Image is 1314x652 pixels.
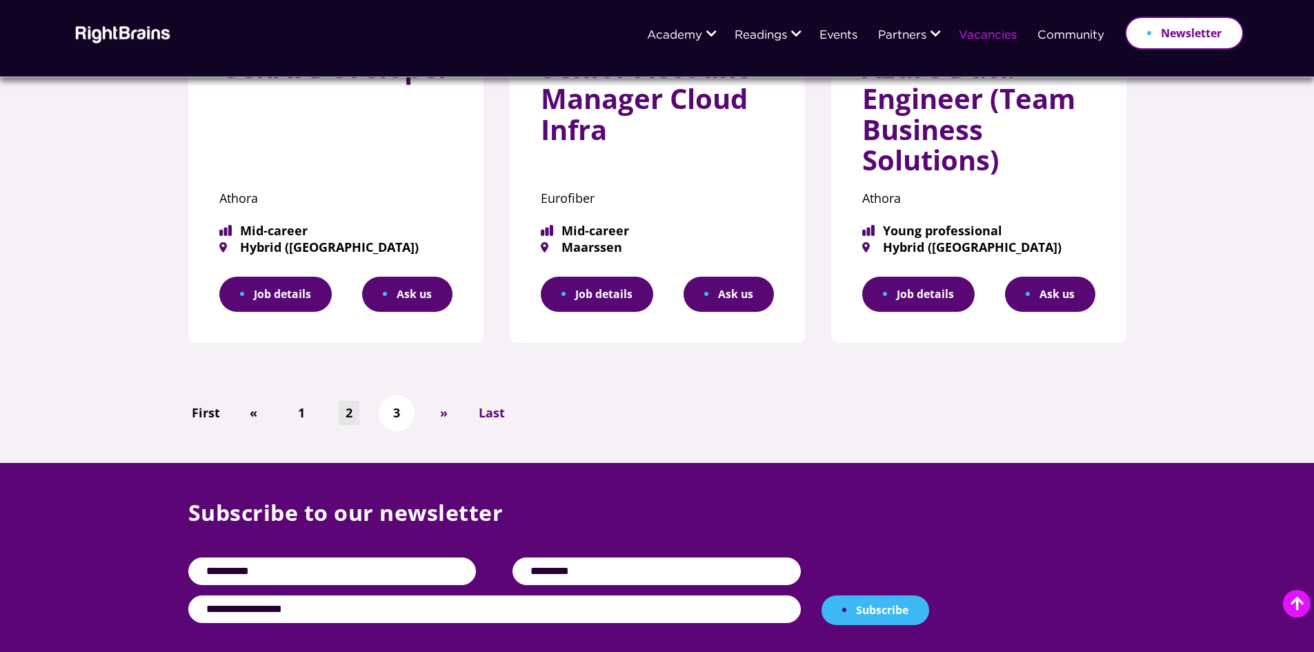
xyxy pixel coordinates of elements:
p: Athora [862,186,1095,210]
span: Hybrid ([GEOGRAPHIC_DATA]) [219,241,452,253]
a: 3 [386,401,407,425]
h3: Senior Account Manager Cloud Infra [541,52,774,155]
a: Newsletter [1125,17,1244,50]
button: Ask us [1005,277,1095,312]
a: Vacancies [959,30,1017,42]
a: Partners [878,30,926,42]
h3: Azure Data Engineer (Team Business Solutions) [862,52,1095,186]
p: Subscribe to our newsletter [188,497,1126,557]
button: Ask us [684,277,774,312]
a: 2 [339,401,359,425]
a: 1 [291,401,312,425]
a: Job details [541,277,653,312]
a: Job details [862,277,975,312]
span: Mid-career [541,224,774,237]
button: Subscribe [822,595,929,626]
a: Community [1037,30,1104,42]
a: « [243,401,264,425]
span: Mid-career [219,224,452,237]
a: First [185,401,227,425]
span: » [440,403,448,423]
a: Job details [219,277,332,312]
button: Ask us [362,277,452,312]
a: Readings [735,30,787,42]
a: Academy [647,30,702,42]
span: Maarssen [541,241,774,253]
p: Athora [219,186,452,210]
a: Events [819,30,857,42]
img: Rightbrains [71,23,171,43]
span: Last [479,403,505,423]
span: Hybrid ([GEOGRAPHIC_DATA]) [862,241,1095,253]
span: Young professional [862,224,1095,237]
p: Eurofiber [541,186,774,210]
